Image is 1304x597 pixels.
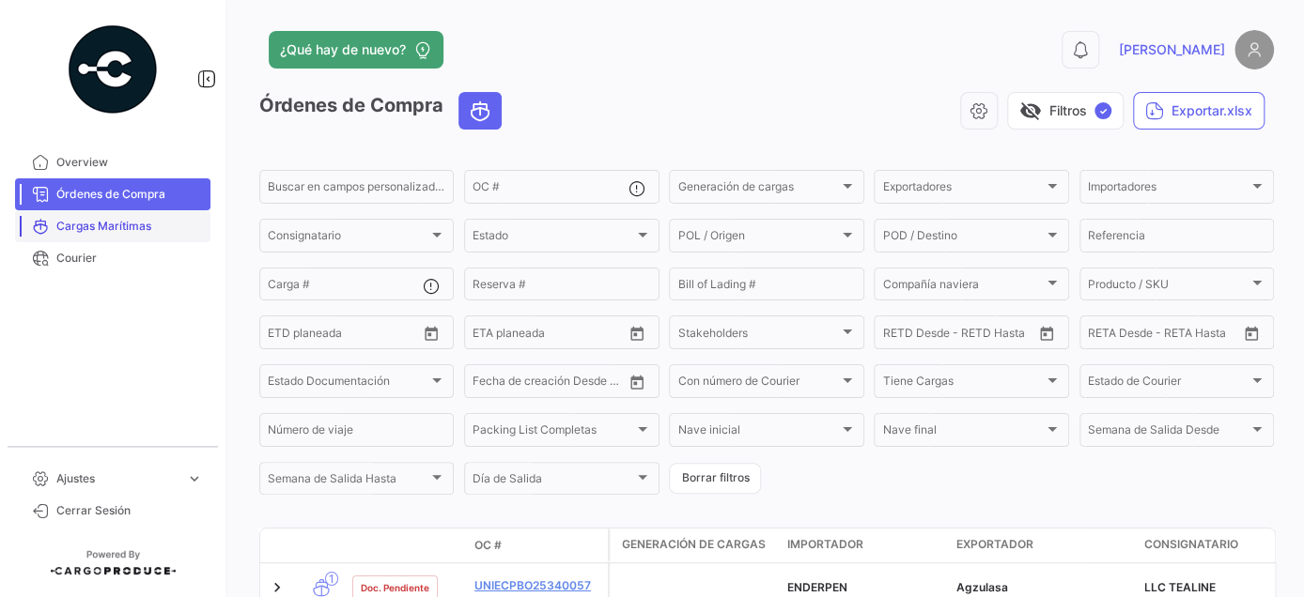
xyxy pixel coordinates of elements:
[1234,30,1274,69] img: placeholder-user.png
[1135,329,1206,342] input: Hasta
[268,377,428,390] span: Estado Documentación
[56,250,203,267] span: Courier
[15,178,210,210] a: Órdenes de Compra
[1088,281,1249,294] span: Producto / SKU
[1133,92,1265,130] button: Exportar.xlsx
[622,536,766,553] span: Generación de cargas
[677,377,838,390] span: Con número de Courier
[1144,536,1238,553] span: Consignatario
[268,232,428,245] span: Consignatario
[929,329,1001,342] input: Hasta
[474,537,502,554] span: OC #
[882,281,1043,294] span: Compañía naviera
[56,186,203,203] span: Órdenes de Compra
[1007,92,1124,130] button: visibility_offFiltros✓
[473,475,633,488] span: Día de Salida
[956,536,1033,553] span: Exportador
[268,578,287,597] a: Expand/Collapse Row
[780,528,949,562] datatable-header-cell: Importador
[56,218,203,235] span: Cargas Marítimas
[882,329,916,342] input: Desde
[280,40,406,59] span: ¿Qué hay de nuevo?
[1032,319,1061,347] button: Open calendar
[186,470,203,487] span: expand_more
[956,580,1008,594] span: Agzulasa
[882,183,1043,196] span: Exportadores
[1237,319,1265,347] button: Open calendar
[1088,183,1249,196] span: Importadores
[15,146,210,178] a: Overview
[361,580,429,595] span: Doc. Pendiente
[15,242,210,274] a: Courier
[56,154,203,171] span: Overview
[677,232,838,245] span: POL / Origen
[417,319,445,347] button: Open calendar
[677,183,838,196] span: Generación de cargas
[611,528,780,562] datatable-header-cell: Generación de cargas
[473,426,633,439] span: Packing List Completas
[623,319,651,347] button: Open calendar
[269,31,443,69] button: ¿Qué hay de nuevo?
[459,93,501,129] button: Ocean
[677,329,838,342] span: Stakeholders
[623,368,651,396] button: Open calendar
[56,470,179,487] span: Ajustes
[268,329,302,342] input: Desde
[56,502,203,519] span: Cerrar Sesión
[473,232,633,245] span: Estado
[1088,426,1249,439] span: Semana de Salida Desde
[66,23,160,116] img: powered-by.png
[474,577,600,594] a: UNIECPBO25340057
[345,538,467,553] datatable-header-cell: Estado Doc.
[1094,102,1111,119] span: ✓
[669,463,761,494] button: Borrar filtros
[259,92,507,130] h3: Órdenes de Compra
[1144,580,1216,594] span: LLC TEALINE
[949,528,1137,562] datatable-header-cell: Exportador
[1088,377,1249,390] span: Estado de Courier
[15,210,210,242] a: Cargas Marítimas
[1119,40,1225,59] span: [PERSON_NAME]
[520,377,591,390] input: Hasta
[1019,99,1042,122] span: visibility_off
[315,329,386,342] input: Hasta
[473,329,506,342] input: Desde
[677,426,838,439] span: Nave inicial
[467,529,608,561] datatable-header-cell: OC #
[1088,329,1122,342] input: Desde
[325,572,338,586] span: 1
[787,536,863,553] span: Importador
[882,426,1043,439] span: Nave final
[298,538,345,553] datatable-header-cell: Modo de Transporte
[268,475,428,488] span: Semana de Salida Hasta
[882,377,1043,390] span: Tiene Cargas
[787,580,847,594] span: ENDERPEN
[882,232,1043,245] span: POD / Destino
[520,329,591,342] input: Hasta
[473,377,506,390] input: Desde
